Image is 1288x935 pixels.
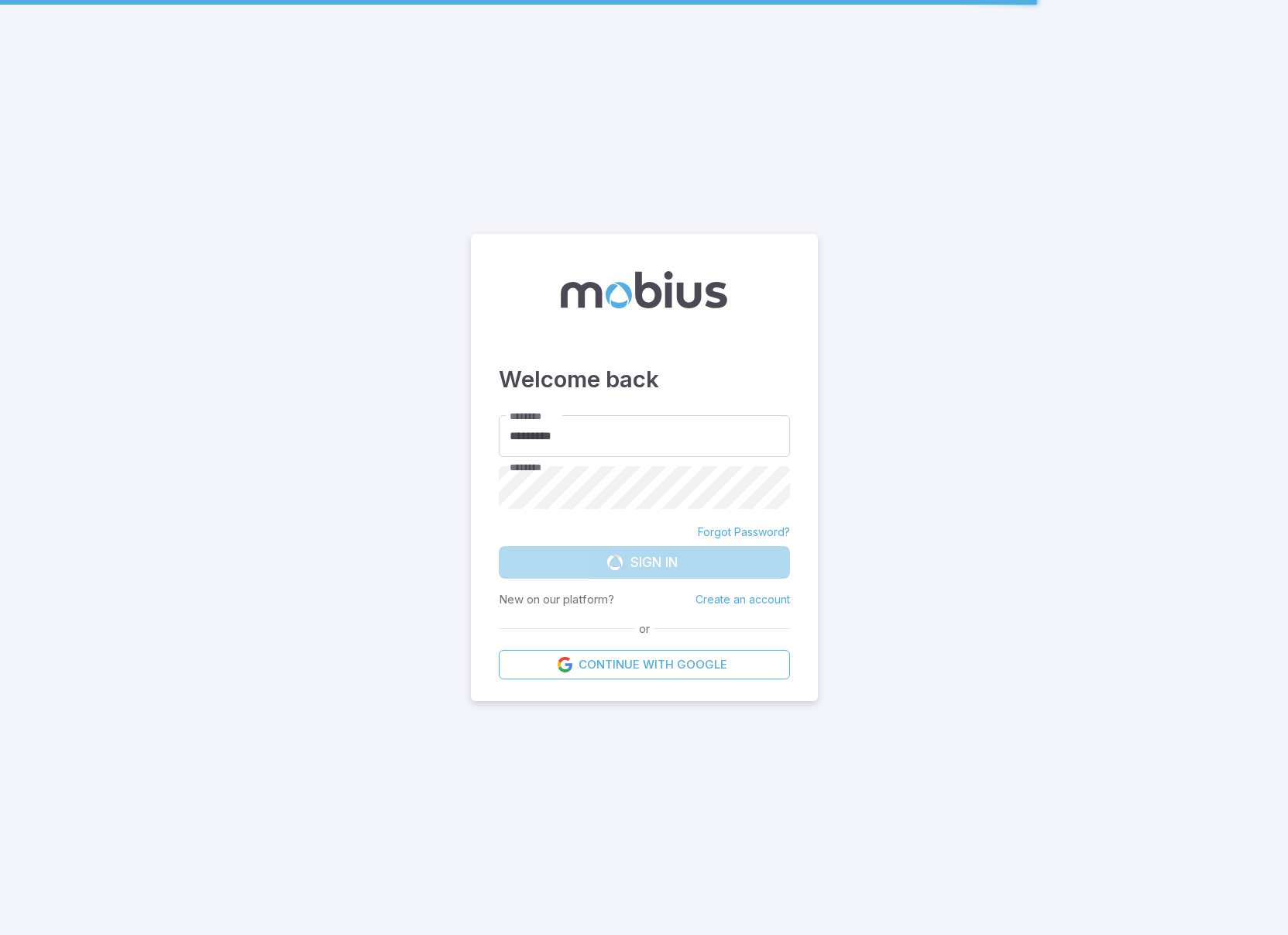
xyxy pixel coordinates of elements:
[499,363,790,397] h3: Welcome back
[499,650,790,679] a: Continue with Google
[635,620,654,638] span: or
[499,591,614,608] p: New on our platform?
[696,593,790,606] a: Create an account
[698,524,790,540] a: Forgot Password?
